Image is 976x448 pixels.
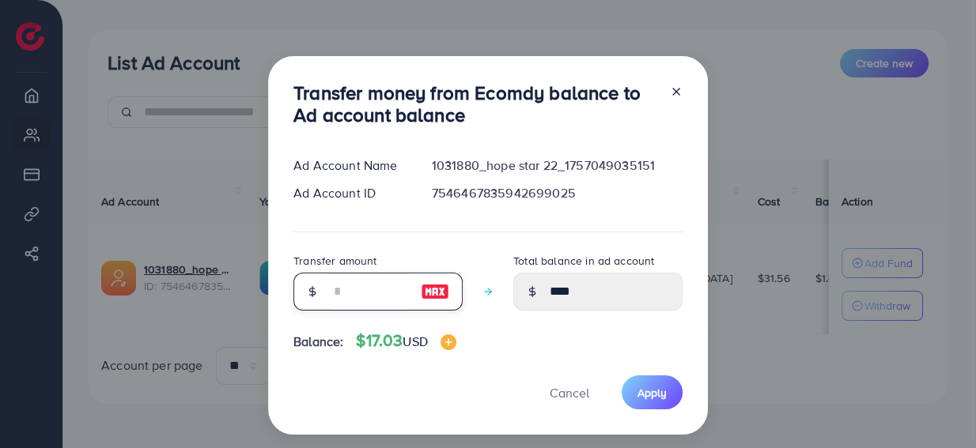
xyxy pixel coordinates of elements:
[293,81,657,127] h3: Transfer money from Ecomdy balance to Ad account balance
[419,156,695,175] div: 1031880_hope star 22_1757049035151
[421,282,449,301] img: image
[281,156,419,175] div: Ad Account Name
[281,184,419,202] div: Ad Account ID
[637,385,667,401] span: Apply
[550,384,589,401] span: Cancel
[403,333,427,350] span: USD
[622,375,683,409] button: Apply
[530,375,609,409] button: Cancel
[513,253,654,269] label: Total balance in ad account
[293,253,376,269] label: Transfer amount
[419,184,695,202] div: 7546467835942699025
[356,331,456,351] h4: $17.03
[293,333,343,351] span: Balance:
[909,377,964,436] iframe: Chat
[441,334,456,350] img: image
